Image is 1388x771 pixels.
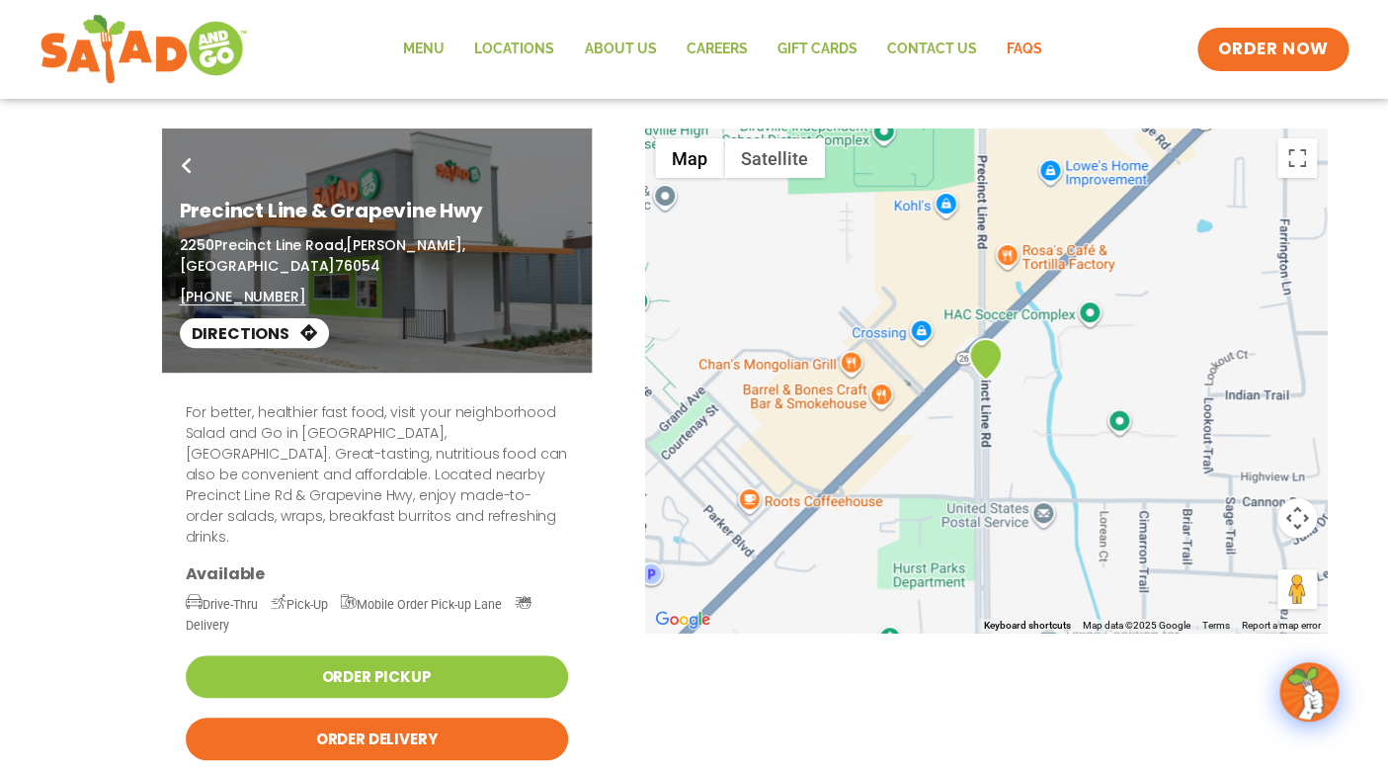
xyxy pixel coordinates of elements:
[180,318,329,348] a: Directions
[569,27,671,72] a: About Us
[214,235,346,255] span: Precinct Line Road,
[40,10,248,89] img: new-SAG-logo-768×292
[762,27,871,72] a: GIFT CARDS
[991,27,1056,72] a: FAQs
[871,27,991,72] a: Contact Us
[1217,38,1328,61] span: ORDER NOW
[335,256,379,276] span: 76054
[186,718,568,760] a: Order Delivery
[1277,569,1317,609] button: Drag Pegman onto the map to open Street View
[186,655,568,698] a: Order Pickup
[186,563,568,584] h3: Available
[186,402,568,548] p: For better, healthier fast food, visit your neighborhood Salad and Go in [GEOGRAPHIC_DATA], [GEOG...
[671,27,762,72] a: Careers
[180,256,336,276] span: [GEOGRAPHIC_DATA]
[346,235,464,255] span: [PERSON_NAME],
[1197,28,1347,71] a: ORDER NOW
[186,597,258,612] span: Drive-Thru
[459,27,569,72] a: Locations
[180,235,214,255] span: 2250
[1281,664,1337,720] img: wpChatIcon
[388,27,1056,72] nav: Menu
[180,196,574,225] h1: Precinct Line & Grapevine Hwy
[388,27,459,72] a: Menu
[1242,620,1321,631] a: Report a map error
[271,597,328,612] span: Pick-Up
[341,597,503,612] span: Mobile Order Pick-up Lane
[1277,498,1317,538] button: Map camera controls
[180,287,306,307] a: [PHONE_NUMBER]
